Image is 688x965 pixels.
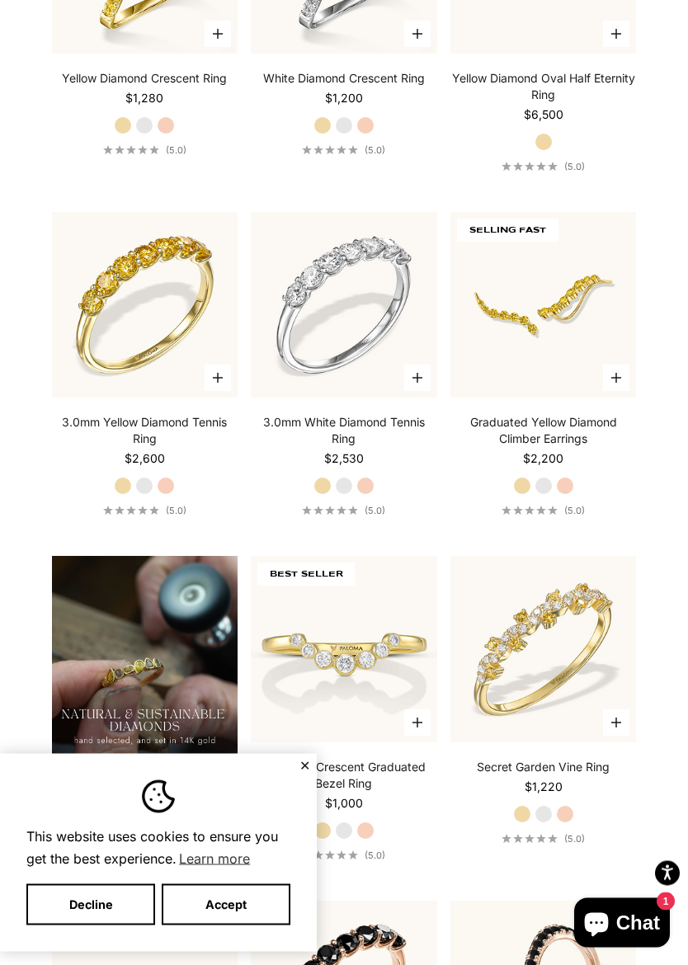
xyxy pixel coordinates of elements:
a: 5.0 out of 5.0 stars(5.0) [502,162,585,173]
a: Yellow Diamond Crescent Ring [62,71,227,87]
div: 5.0 out of 5.0 stars [502,162,558,172]
div: 5.0 out of 5.0 stars [502,835,558,844]
a: Luminous Crescent Graduated Bezel Ring [251,760,437,793]
div: 5.0 out of 5.0 stars [302,146,358,155]
span: (5.0) [564,834,585,845]
inbox-online-store-chat: Shopify online store chat [569,898,675,952]
span: (5.0) [564,162,585,173]
div: 5.0 out of 5.0 stars [302,506,358,515]
sale-price: $2,600 [125,451,165,468]
img: Cookie banner [142,780,175,813]
a: Secret Garden Vine Ring [477,760,610,776]
img: #YellowGold [450,213,637,399]
div: 5.0 out of 5.0 stars [103,146,159,155]
span: (5.0) [365,850,385,862]
a: 5.0 out of 5.0 stars(5.0) [502,834,585,845]
span: (5.0) [166,145,186,157]
img: #YellowGold [52,213,238,399]
div: 5.0 out of 5.0 stars [103,506,159,515]
a: #YellowGold #WhiteGold #RoseGold [251,213,437,399]
span: (5.0) [564,506,585,517]
a: 5.0 out of 5.0 stars(5.0) [302,850,385,862]
a: Learn more [177,846,252,871]
span: This website uses cookies to ensure you get the best experience. [26,826,290,871]
sale-price: $1,200 [325,91,363,107]
span: BEST SELLER [257,563,355,586]
sale-price: $2,200 [523,451,563,468]
sale-price: $1,220 [525,779,563,796]
sale-price: $2,530 [324,451,364,468]
span: SELLING FAST [457,219,558,242]
a: 5.0 out of 5.0 stars(5.0) [103,145,186,157]
span: (5.0) [365,145,385,157]
img: #YellowGold [450,557,637,743]
a: 3.0mm Yellow Diamond Tennis Ring [52,415,238,448]
sale-price: $1,280 [125,91,163,107]
button: Close [299,760,310,770]
a: 3.0mm White Diamond Tennis Ring [251,415,437,448]
div: 5.0 out of 5.0 stars [502,506,558,515]
span: (5.0) [365,506,385,517]
a: Yellow Diamond Oval Half Eternity Ring [450,71,637,104]
div: 5.0 out of 5.0 stars [302,851,358,860]
img: 3.0mm White Diamond Tennis Ring [251,213,437,399]
img: #YellowGold [251,557,437,743]
a: 5.0 out of 5.0 stars(5.0) [502,506,585,517]
a: 5.0 out of 5.0 stars(5.0) [302,506,385,517]
span: (5.0) [166,506,186,517]
a: 5.0 out of 5.0 stars(5.0) [103,506,186,517]
a: White Diamond Crescent Ring [263,71,425,87]
sale-price: $1,000 [325,796,363,812]
a: Graduated Yellow Diamond Climber Earrings [450,415,637,448]
sale-price: $6,500 [524,107,563,124]
a: 5.0 out of 5.0 stars(5.0) [302,145,385,157]
button: Decline [26,884,155,925]
button: Accept [162,884,290,925]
